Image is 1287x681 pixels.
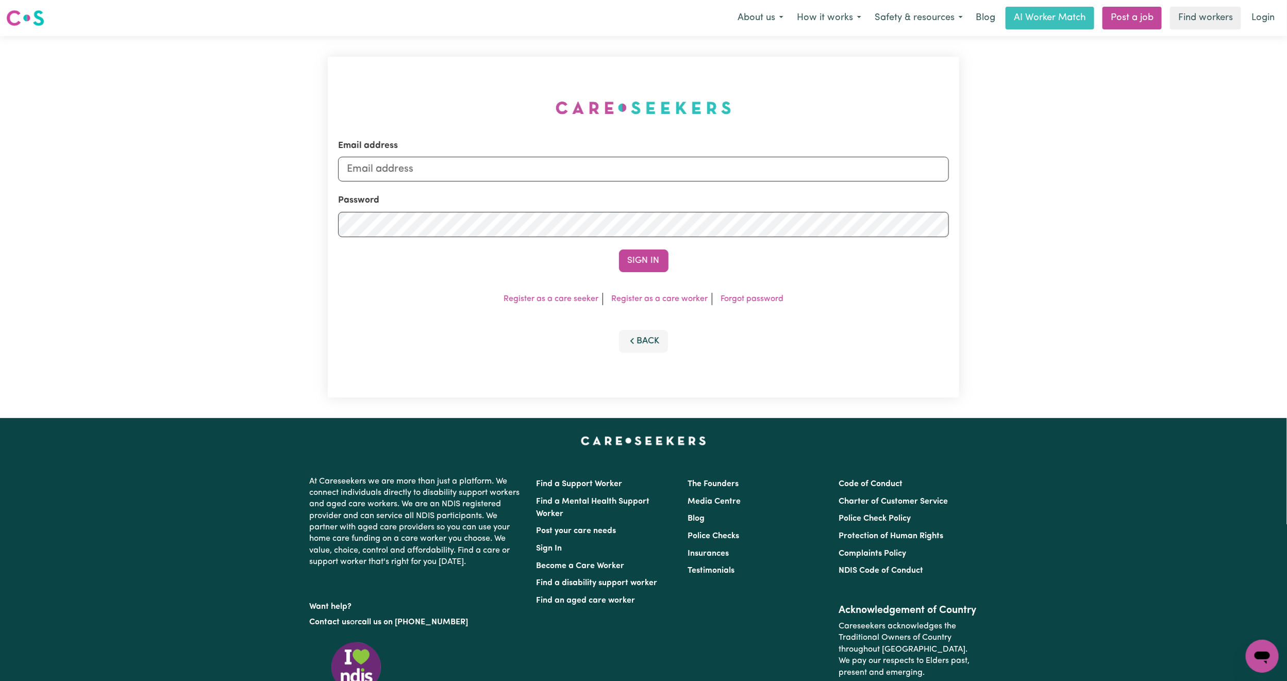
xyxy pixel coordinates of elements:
[839,567,923,575] a: NDIS Code of Conduct
[790,7,868,29] button: How it works
[688,480,739,488] a: The Founders
[619,250,668,272] button: Sign In
[310,612,524,632] p: or
[688,550,729,558] a: Insurances
[619,330,668,353] button: Back
[839,497,948,506] a: Charter of Customer Service
[6,9,44,27] img: Careseekers logo
[688,567,734,575] a: Testimonials
[1170,7,1241,29] a: Find workers
[731,7,790,29] button: About us
[310,472,524,572] p: At Careseekers we are more than just a platform. We connect individuals directly to disability su...
[358,618,469,626] a: call us on [PHONE_NUMBER]
[839,480,902,488] a: Code of Conduct
[504,295,598,303] a: Register as a care seeker
[537,544,562,553] a: Sign In
[537,562,625,570] a: Become a Care Worker
[1102,7,1162,29] a: Post a job
[1006,7,1094,29] a: AI Worker Match
[688,514,705,523] a: Blog
[6,6,44,30] a: Careseekers logo
[839,604,977,617] h2: Acknowledgement of Country
[839,514,911,523] a: Police Check Policy
[1246,640,1279,673] iframe: Button to launch messaging window, conversation in progress
[537,596,636,605] a: Find an aged care worker
[338,194,379,207] label: Password
[310,597,524,612] p: Want help?
[581,437,706,445] a: Careseekers home page
[537,497,650,518] a: Find a Mental Health Support Worker
[839,550,906,558] a: Complaints Policy
[611,295,708,303] a: Register as a care worker
[537,480,623,488] a: Find a Support Worker
[868,7,970,29] button: Safety & resources
[839,532,943,540] a: Protection of Human Rights
[721,295,783,303] a: Forgot password
[537,527,616,535] a: Post your care needs
[537,579,658,587] a: Find a disability support worker
[310,618,350,626] a: Contact us
[970,7,1001,29] a: Blog
[688,532,739,540] a: Police Checks
[1245,7,1281,29] a: Login
[688,497,741,506] a: Media Centre
[338,157,949,181] input: Email address
[338,139,398,153] label: Email address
